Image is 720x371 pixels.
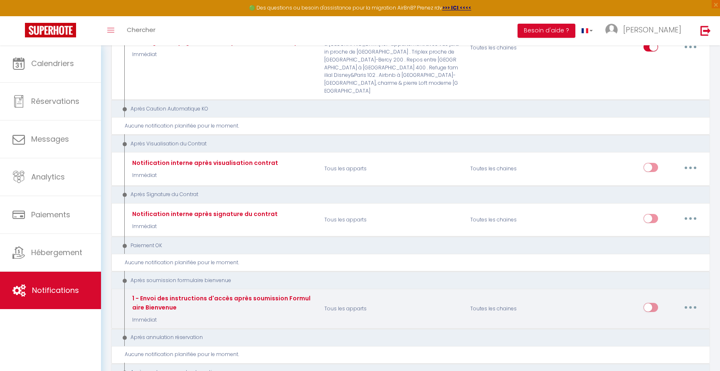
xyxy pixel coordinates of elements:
div: Après Caution Automatique KO [119,105,691,113]
div: Aucune notification planifiée pour le moment. [125,259,703,267]
div: Notification interne après visualisation contrat [130,158,278,167]
div: Toutes les chaines [465,1,562,95]
div: Après Signature du Contrat [119,191,691,199]
div: Toutes les chaines [465,208,562,232]
div: 1 - Envoi des instructions d'accès après soumission Formulaire Bienvenue [130,294,313,312]
div: Notification interne après signature du contrat [130,209,278,219]
p: Immédiat [130,316,313,324]
a: >>> ICI <<<< [442,4,471,11]
span: Messages [31,134,69,144]
p: Tous les apparts [319,294,465,324]
span: Calendriers [31,58,74,69]
p: Immédiat [130,51,313,59]
div: Paiement OK [119,242,691,250]
p: Immédiat [130,172,278,179]
p: Tous les apparts [319,157,465,181]
span: Analytics [31,172,65,182]
div: Toutes les chaines [465,157,562,181]
p: Immédiat [130,223,278,231]
div: Après Visualisation du Contrat [119,140,691,148]
span: Réservations [31,96,79,106]
span: Hébergement [31,247,82,258]
div: Toutes les chaines [465,294,562,324]
button: Besoin d'aide ? [518,24,575,38]
a: ... [PERSON_NAME] [599,16,692,45]
div: Après soumission formulaire bienvenue [119,277,691,285]
span: Notifications [32,285,79,295]
img: logout [700,25,711,36]
p: Tous les apparts [319,208,465,232]
p: 201 · [GEOGRAPHIC_DATA][PERSON_NAME] face au [GEOGRAPHIC_DATA] 202 · Cosy et joli appartement à [... [319,1,465,95]
div: Aucune notification planifiée pour le moment. [125,122,703,130]
span: Chercher [127,25,155,34]
span: [PERSON_NAME] [623,25,681,35]
div: Aucune notification planifiée pour le moment. [125,351,703,359]
div: Aprés annulation réservation [119,334,691,342]
img: Super Booking [25,23,76,37]
span: Paiements [31,209,70,220]
a: Chercher [121,16,162,45]
img: ... [605,24,618,36]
